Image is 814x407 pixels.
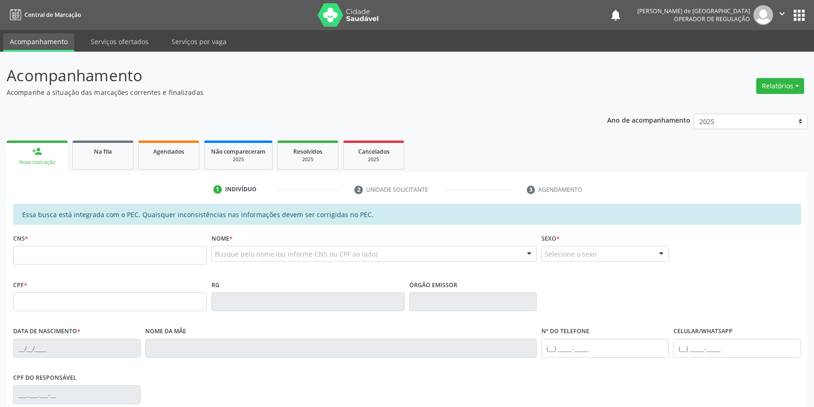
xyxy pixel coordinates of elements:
label: Data de nascimento [13,324,80,339]
button:  [773,5,791,25]
label: Nº do Telefone [541,324,589,339]
input: ___.___.___-__ [13,385,141,404]
span: Operador de regulação [674,15,750,23]
div: Essa busca está integrada com o PEC. Quaisquer inconsistências nas informações devem ser corrigid... [13,204,801,225]
p: Acompanhamento [7,64,567,87]
div: person_add [32,146,42,157]
span: Central de Marcação [24,11,81,19]
div: [PERSON_NAME] de [GEOGRAPHIC_DATA] [637,7,750,15]
img: img [753,5,773,25]
label: Nome da mãe [145,324,186,339]
a: Serviços por vaga [165,33,233,50]
p: Acompanhe a situação das marcações correntes e finalizadas [7,87,567,97]
button: apps [791,7,807,23]
i:  [777,8,787,19]
span: Selecione o sexo [545,249,596,259]
div: 1 [213,185,222,194]
span: Cancelados [358,148,390,156]
div: 2025 [211,156,266,163]
label: Sexo [541,231,560,246]
a: Acompanhamento [3,33,74,52]
button: Relatórios [756,78,804,94]
label: RG [211,278,219,292]
button: notifications [609,8,622,22]
label: Celular/WhatsApp [673,324,733,339]
label: CPF do responsável [13,371,77,385]
input: __/__/____ [13,339,141,358]
span: Busque pelo nome (ou informe CNS ou CPF ao lado) [215,249,377,259]
a: Central de Marcação [7,7,81,23]
div: 2025 [284,156,331,163]
div: 2025 [350,156,397,163]
a: Serviços ofertados [84,33,155,50]
span: Resolvidos [293,148,322,156]
input: (__) _____-_____ [541,339,669,358]
label: Nome [211,231,233,246]
span: Agendados [153,148,184,156]
label: CNS [13,231,28,246]
p: Ano de acompanhamento [607,114,690,125]
span: Não compareceram [211,148,266,156]
label: Órgão emissor [409,278,457,292]
label: CPF [13,278,27,292]
div: Indivíduo [225,185,257,194]
span: Na fila [94,148,112,156]
input: (__) _____-_____ [673,339,801,358]
div: Nova marcação [13,159,61,166]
